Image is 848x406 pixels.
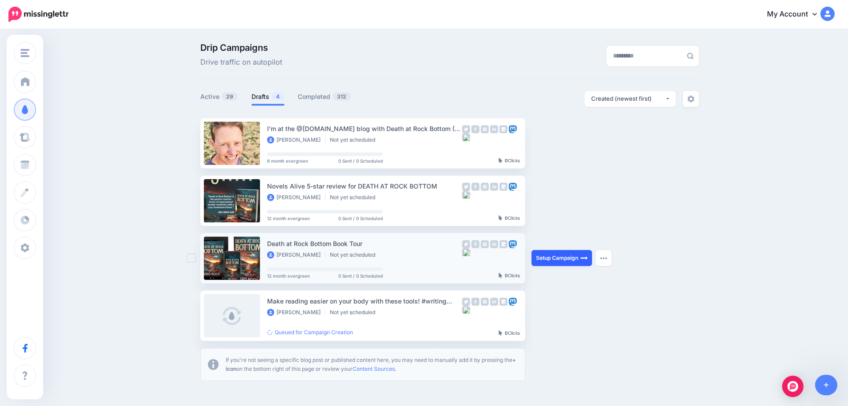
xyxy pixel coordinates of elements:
img: google_business-grey-square.png [499,125,507,133]
img: info-circle-grey.png [208,359,219,370]
img: pointer-grey-darker.png [499,215,503,221]
div: Clicks [499,331,520,336]
a: Content Sources [353,365,395,372]
img: facebook-grey-square.png [471,240,479,248]
span: 6 month evergreen [267,159,308,163]
img: pointer-grey-darker.png [499,273,503,278]
img: mastodon-square.png [509,183,517,191]
li: Not yet scheduled [330,136,380,144]
img: bluesky-square.png [462,248,470,256]
div: Make reading easier on your body with these tools! #writing #reading #amreading [267,296,462,306]
img: linkedin-grey-square.png [490,240,498,248]
button: Created (newest first) [584,91,676,107]
b: 0 [505,158,508,163]
img: twitter-grey-square.png [462,183,470,191]
img: instagram-grey-square.png [481,240,489,248]
a: Active29 [200,91,238,102]
span: Drive traffic on autopilot [200,57,282,68]
img: google_business-grey-square.png [499,183,507,191]
a: Setup Campaign [532,250,592,266]
img: pointer-grey-darker.png [499,330,503,336]
img: linkedin-grey-square.png [490,298,498,306]
span: 12 month evergreen [267,274,310,278]
img: facebook-grey-square.png [471,298,479,306]
b: 0 [505,273,508,278]
img: menu.png [20,49,29,57]
img: instagram-grey-square.png [481,125,489,133]
img: google_business-grey-square.png [499,298,507,306]
div: I'm at the @[DOMAIN_NAME] blog with Death at Rock Bottom (A Reluctantly Psychic Mystery) and a Gr... [267,123,462,134]
img: google_business-grey-square.png [499,240,507,248]
div: Open Intercom Messenger [782,376,803,397]
li: [PERSON_NAME] [267,309,325,316]
img: bluesky-square.png [462,133,470,141]
div: Created (newest first) [591,94,665,103]
img: search-grey-6.png [687,53,694,59]
img: arrow-long-right-white.png [580,254,588,262]
b: + icon [226,357,516,372]
img: linkedin-grey-square.png [490,183,498,191]
li: [PERSON_NAME] [267,194,325,201]
img: facebook-grey-square.png [471,125,479,133]
img: instagram-grey-square.png [481,298,489,306]
img: bluesky-square.png [462,306,470,314]
img: bluesky-square.png [462,191,470,199]
span: 0 Sent / 0 Scheduled [338,274,383,278]
li: Not yet scheduled [330,309,380,316]
span: 4 [272,92,284,101]
img: twitter-grey-square.png [462,298,470,306]
div: Clicks [499,273,520,279]
img: mastodon-square.png [509,125,517,133]
a: Completed312 [298,91,351,102]
div: Clicks [499,158,520,164]
span: Drip Campaigns [200,43,282,52]
img: Missinglettr [8,7,69,22]
img: dots.png [600,257,607,259]
div: Clicks [499,216,520,221]
img: twitter-grey-square.png [462,125,470,133]
img: twitter-grey-square.png [462,240,470,248]
b: 0 [505,330,508,336]
span: 29 [222,92,238,101]
div: Death at Rock Bottom Book Tour [267,238,462,249]
img: instagram-grey-square.png [481,183,489,191]
span: 312 [333,92,351,101]
a: Drafts4 [252,91,284,102]
img: facebook-grey-square.png [471,183,479,191]
li: [PERSON_NAME] [267,251,325,258]
img: settings-grey.png [687,95,694,103]
div: Novels Alive 5-star review for DEATH AT ROCK BOTTOM [267,181,462,191]
li: [PERSON_NAME] [267,136,325,144]
img: pointer-grey-darker.png [499,158,503,163]
b: 0 [505,215,508,221]
a: Queued for Campaign Creation [267,329,353,336]
span: 0 Sent / 0 Scheduled [338,216,383,221]
span: 12 month evergreen [267,216,310,221]
img: mastodon-square.png [509,240,517,248]
span: 0 Sent / 0 Scheduled [338,159,383,163]
li: Not yet scheduled [330,251,380,258]
p: If you're not seeing a specific blog post or published content here, you may need to manually add... [226,356,518,373]
img: mastodon-square.png [509,298,517,306]
img: linkedin-grey-square.png [490,125,498,133]
li: Not yet scheduled [330,194,380,201]
a: My Account [758,4,835,25]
